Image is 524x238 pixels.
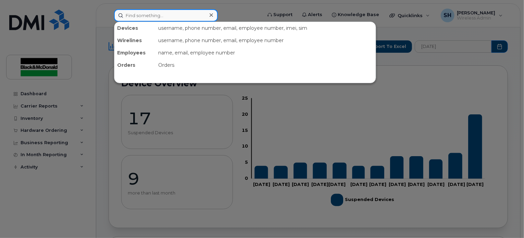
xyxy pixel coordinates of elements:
[155,22,376,34] div: username, phone number, email, employee number, imei, sim
[114,22,155,34] div: Devices
[155,59,376,71] div: Orders
[155,47,376,59] div: name, email, employee number
[114,47,155,59] div: Employees
[155,34,376,47] div: username, phone number, email, employee number
[114,34,155,47] div: Wirelines
[114,59,155,71] div: Orders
